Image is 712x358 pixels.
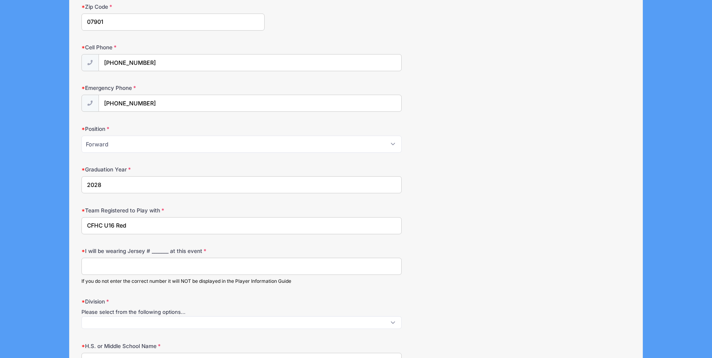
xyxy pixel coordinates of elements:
[81,165,265,173] label: Graduation Year
[99,95,402,112] input: (xxx) xxx-xxxx
[81,43,265,51] label: Cell Phone
[81,3,265,11] label: Zip Code
[99,54,402,71] input: (xxx) xxx-xxxx
[81,84,265,92] label: Emergency Phone
[81,278,402,285] div: If you do not enter the correct number it will NOT be displayed in the Player Information Guide
[81,125,265,133] label: Position
[81,14,265,31] input: xxxxx
[81,247,265,255] label: I will be wearing Jersey # _______ at this event
[81,206,265,214] label: Team Registered to Play with
[81,308,402,316] div: Please select from the following options...
[81,298,265,305] label: Division
[86,320,90,327] textarea: Search
[81,342,265,350] label: H.S. or Middle School Name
